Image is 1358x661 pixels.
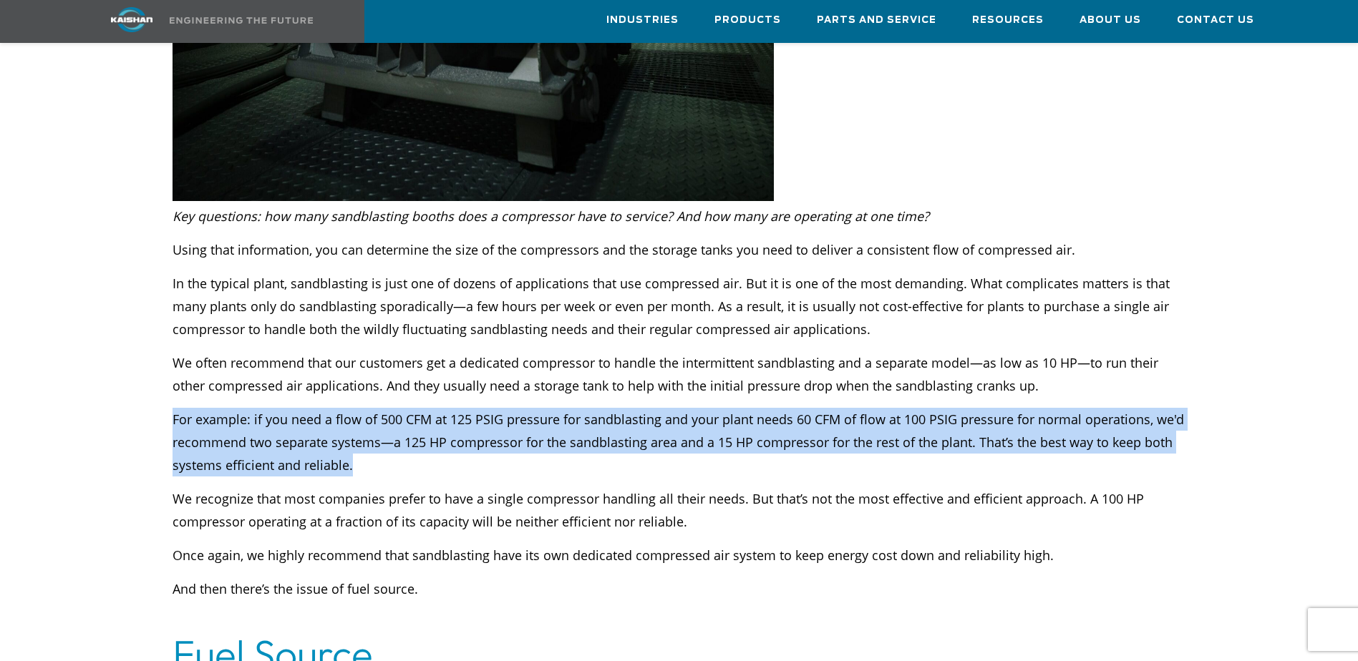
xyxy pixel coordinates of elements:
[817,12,936,29] span: Parts and Service
[1177,12,1254,29] span: Contact Us
[173,354,1158,394] span: We often recommend that our customers get a dedicated compressor to handle the intermittent sandb...
[1080,1,1141,39] a: About Us
[173,580,418,597] span: And then there’s the issue of fuel source.
[173,490,1144,530] span: We recognize that most companies prefer to have a single compressor handling all their needs. But...
[78,7,185,32] img: kaishan logo
[972,1,1044,39] a: Resources
[173,275,1170,338] span: In the typical plant, sandblasting is just one of dozens of applications that use compressed air....
[606,12,679,29] span: Industries
[173,547,1054,564] span: Once again, we highly recommend that sandblasting have its own dedicated compressed air system to...
[173,207,929,225] em: Key questions: how many sandblasting booths does a compressor have to service? And how many are o...
[972,12,1044,29] span: Resources
[173,411,1184,474] span: For example: if you need a flow of 500 CFM at 125 PSIG pressure for sandblasting and your plant n...
[606,1,679,39] a: Industries
[714,12,781,29] span: Products
[817,1,936,39] a: Parts and Service
[170,17,313,24] img: Engineering the future
[1177,1,1254,39] a: Contact Us
[1080,12,1141,29] span: About Us
[173,241,1075,258] span: Using that information, you can determine the size of the compressors and the storage tanks you n...
[714,1,781,39] a: Products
